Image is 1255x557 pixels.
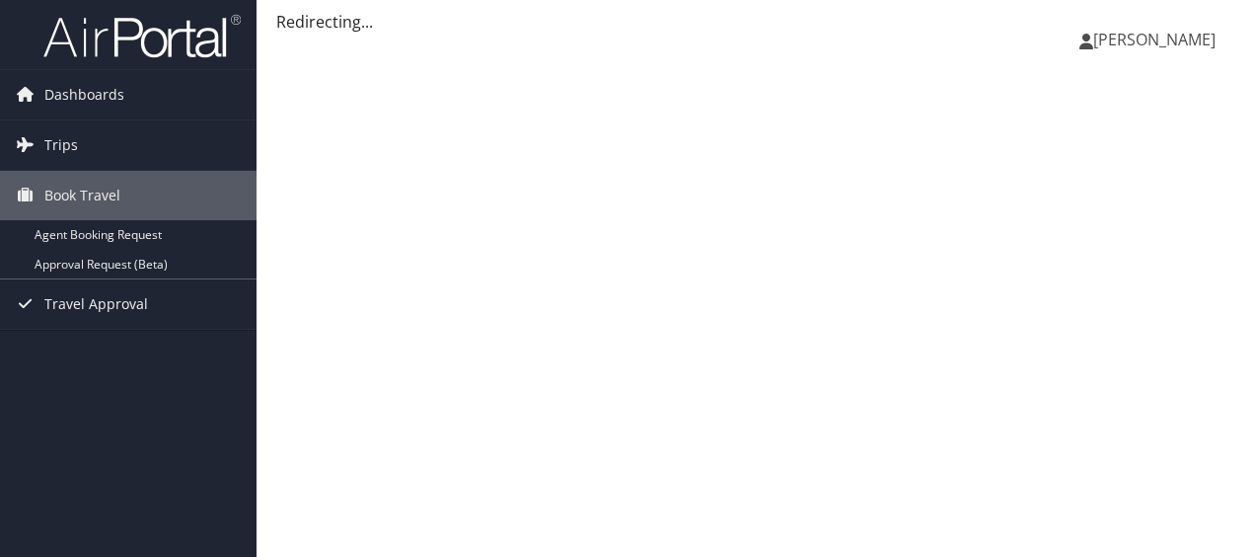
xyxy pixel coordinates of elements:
span: Travel Approval [44,279,148,329]
span: Dashboards [44,70,124,119]
img: airportal-logo.png [43,13,241,59]
a: [PERSON_NAME] [1079,10,1235,69]
span: Book Travel [44,171,120,220]
div: Redirecting... [276,10,1235,34]
span: [PERSON_NAME] [1093,29,1216,50]
span: Trips [44,120,78,170]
